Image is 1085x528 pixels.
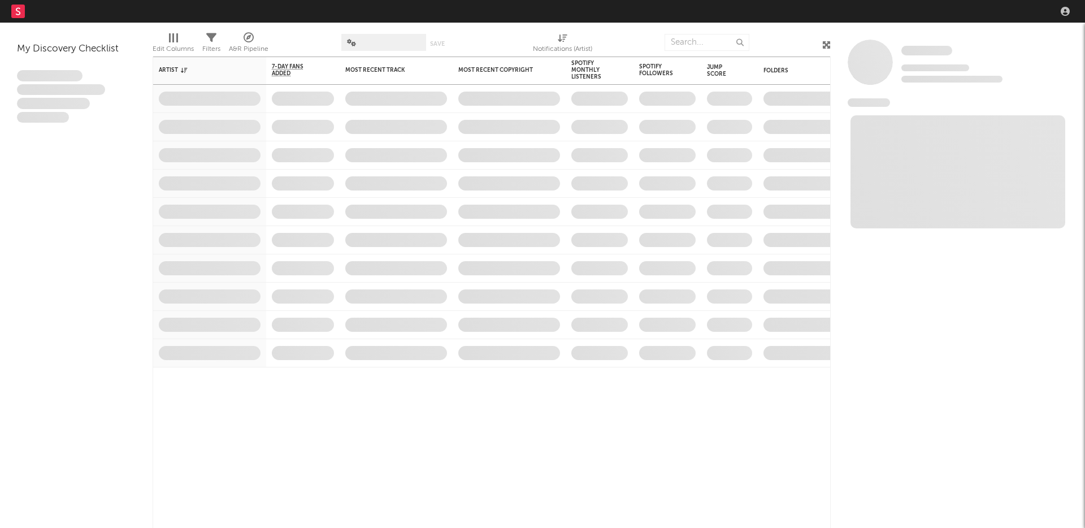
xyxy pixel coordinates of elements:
[229,42,268,56] div: A&R Pipeline
[17,112,69,123] span: Aliquam viverra
[848,98,890,107] span: News Feed
[901,45,952,57] a: Some Artist
[533,42,592,56] div: Notifications (Artist)
[707,64,735,77] div: Jump Score
[17,84,105,96] span: Integer aliquet in purus et
[430,41,445,47] button: Save
[571,60,611,80] div: Spotify Monthly Listeners
[763,67,848,74] div: Folders
[17,70,83,81] span: Lorem ipsum dolor
[17,42,136,56] div: My Discovery Checklist
[901,64,969,71] span: Tracking Since: [DATE]
[159,67,244,73] div: Artist
[153,42,194,56] div: Edit Columns
[901,46,952,55] span: Some Artist
[229,28,268,61] div: A&R Pipeline
[665,34,749,51] input: Search...
[202,28,220,61] div: Filters
[345,67,430,73] div: Most Recent Track
[272,63,317,77] span: 7-Day Fans Added
[639,63,679,77] div: Spotify Followers
[533,28,592,61] div: Notifications (Artist)
[202,42,220,56] div: Filters
[153,28,194,61] div: Edit Columns
[17,98,90,109] span: Praesent ac interdum
[458,67,543,73] div: Most Recent Copyright
[901,76,1002,83] span: 0 fans last week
